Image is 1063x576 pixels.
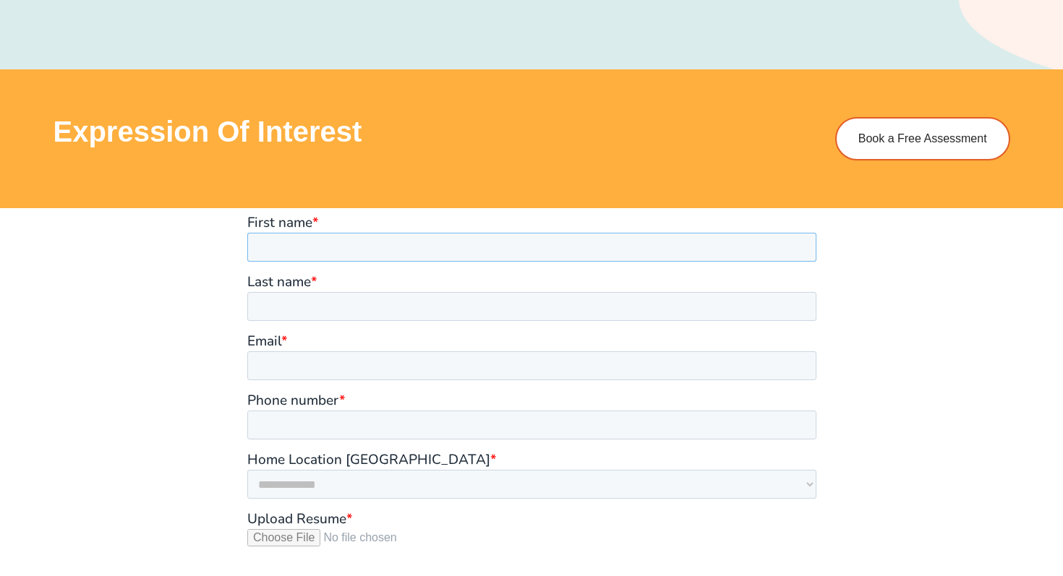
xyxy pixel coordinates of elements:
[835,117,1010,160] a: Book a Free Assessment
[54,117,807,146] h3: Expression of Interest
[815,413,1063,576] iframe: Chat Widget
[858,133,987,145] span: Book a Free Assessment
